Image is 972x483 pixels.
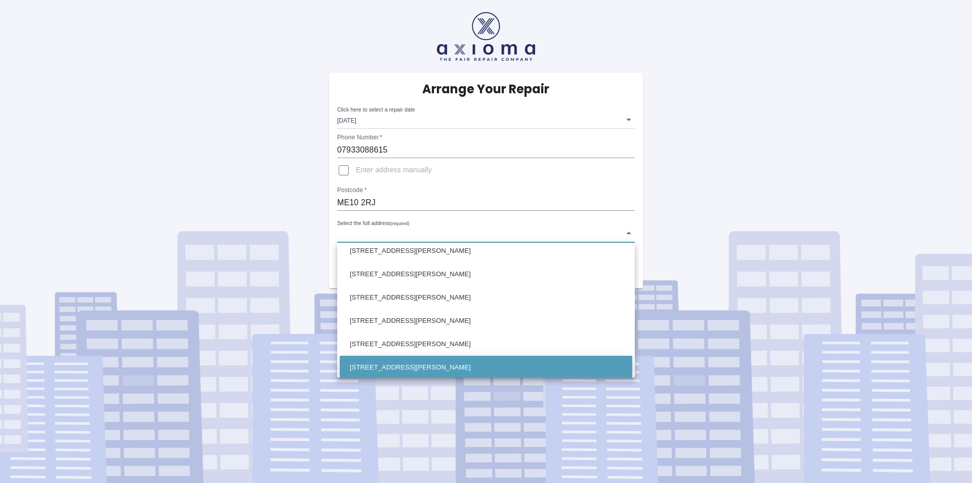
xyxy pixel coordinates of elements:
[340,356,632,379] li: [STREET_ADDRESS][PERSON_NAME]
[340,309,632,332] li: [STREET_ADDRESS][PERSON_NAME]
[340,239,632,263] li: [STREET_ADDRESS][PERSON_NAME]
[340,332,632,356] li: [STREET_ADDRESS][PERSON_NAME]
[340,263,632,286] li: [STREET_ADDRESS][PERSON_NAME]
[340,286,632,309] li: [STREET_ADDRESS][PERSON_NAME]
